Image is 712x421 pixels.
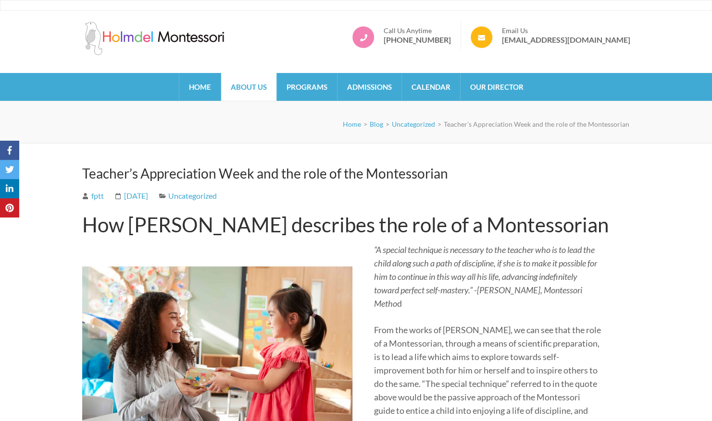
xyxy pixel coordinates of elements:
a: Uncategorized [392,120,435,128]
span: Call Us Anytime [384,26,451,35]
a: Home [179,73,221,101]
em: “A special technique is necessary to the teacher who is to lead the child along such a path of di... [374,244,597,309]
img: Holmdel Montessori School [82,22,226,55]
a: Admissions [337,73,401,101]
a: About Us [221,73,276,101]
time: [DATE] [124,191,148,200]
p: d [374,243,601,310]
a: Home [343,120,361,128]
span: > [363,120,367,128]
span: Email Us [502,26,630,35]
h1: Teacher’s Appreciation Week and the role of the Montessorian [82,164,623,182]
a: Our Director [461,73,533,101]
a: [EMAIL_ADDRESS][DOMAIN_NAME] [502,35,630,45]
a: Blog [370,120,383,128]
a: Uncategorized [168,191,217,200]
span: > [386,120,389,128]
a: Programs [277,73,337,101]
a: fptt [82,191,104,200]
a: Calendar [402,73,460,101]
a: [DATE] [115,191,148,200]
a: [PHONE_NUMBER] [384,35,451,45]
h2: How [PERSON_NAME] describes the role of a Montessorian [82,213,623,237]
span: > [437,120,441,128]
